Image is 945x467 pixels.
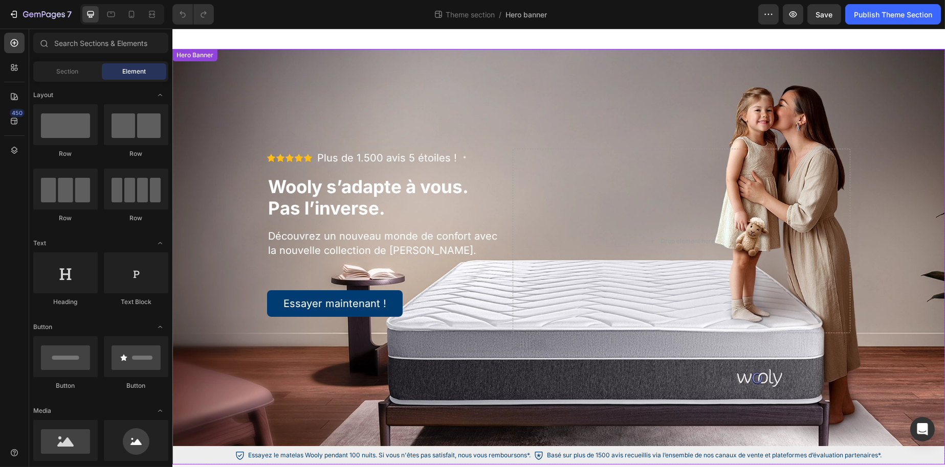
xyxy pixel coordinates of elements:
[104,214,168,223] div: Row
[4,4,76,25] button: 7
[33,149,98,158] div: Row
[152,87,168,103] span: Toggle open
[104,297,168,307] div: Text Block
[33,322,52,332] span: Button
[33,90,53,100] span: Layout
[444,9,497,20] span: Theme section
[816,10,833,19] span: Save
[33,33,168,53] input: Search Sections & Elements
[172,4,214,25] div: Undo/Redo
[910,417,935,441] div: Open Intercom Messenger
[33,381,98,390] div: Button
[807,4,841,25] button: Save
[375,423,709,430] span: Basé sur plus de 1500 avis recueillis via l’ensemble de nos canaux de vente et plateformes d’éval...
[152,235,168,251] span: Toggle open
[152,319,168,335] span: Toggle open
[10,109,25,117] div: 450
[57,67,79,76] span: Section
[845,4,941,25] button: Publish Theme Section
[33,406,51,415] span: Media
[67,8,72,20] p: 7
[172,29,945,467] iframe: Design area
[104,381,168,390] div: Button
[2,22,43,31] div: Hero Banner
[104,149,168,158] div: Row
[506,9,547,20] span: Hero banner
[488,208,542,217] div: Drop element here
[33,214,98,223] div: Row
[122,67,146,76] span: Element
[33,239,46,248] span: Text
[33,297,98,307] div: Heading
[76,423,358,430] span: Essayez le matelas Wooly pendant 100 nuits. Si vous n'êtes pas satisfait, nous vous remboursons*.
[499,9,501,20] span: /
[152,403,168,419] span: Toggle open
[854,9,932,20] div: Publish Theme Section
